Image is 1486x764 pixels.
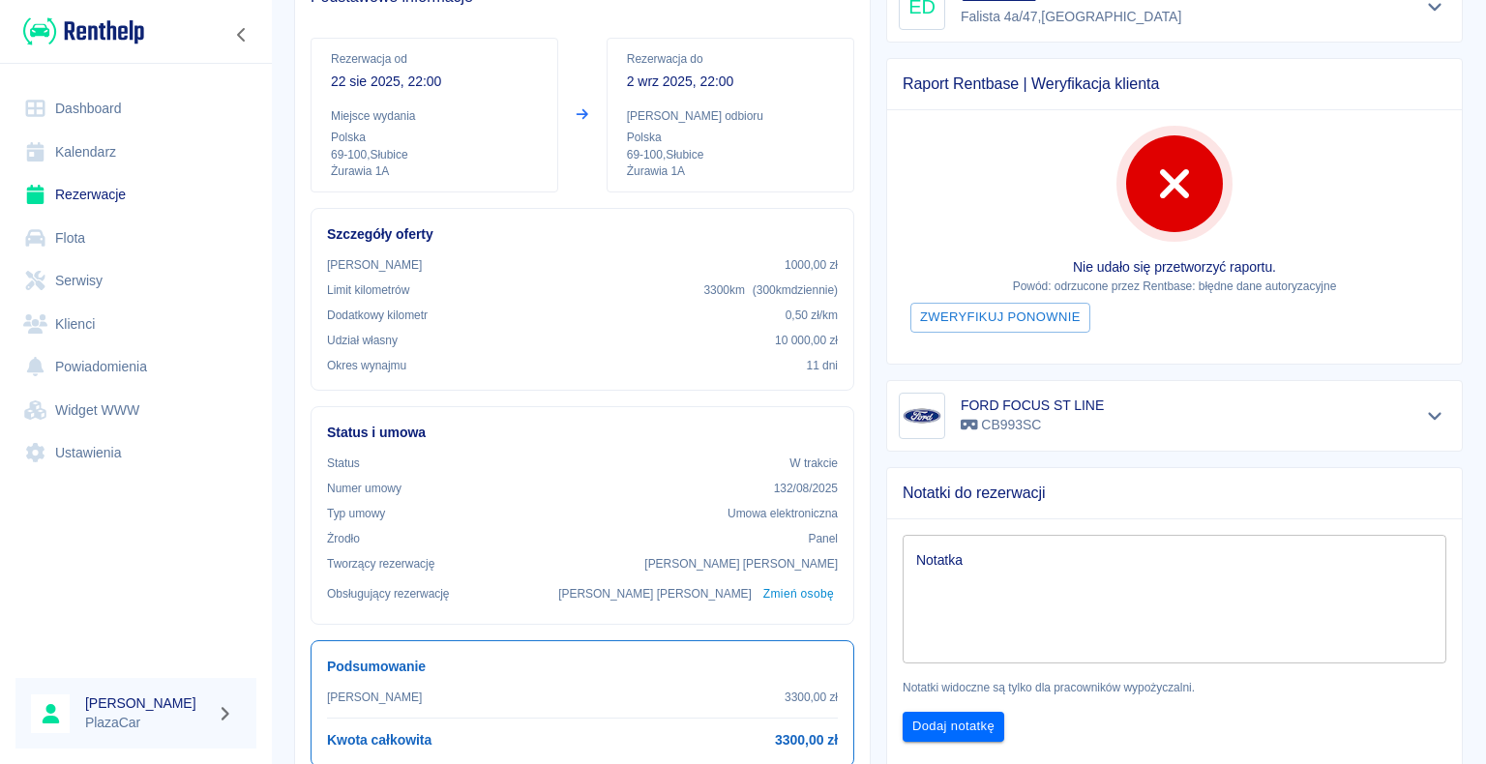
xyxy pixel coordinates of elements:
[703,281,838,299] p: 3300 km
[327,505,385,522] p: Typ umowy
[15,173,256,217] a: Rezerwacje
[23,15,144,47] img: Renthelp logo
[774,480,838,497] p: 132/08/2025
[327,307,428,324] p: Dodatkowy kilometr
[327,332,398,349] p: Udział własny
[753,283,838,297] span: ( 300 km dziennie )
[85,713,209,733] p: PlazaCar
[331,50,538,68] p: Rezerwacja od
[85,693,209,713] h6: [PERSON_NAME]
[327,657,838,677] h6: Podsumowanie
[15,259,256,303] a: Serwisy
[331,72,538,92] p: 22 sie 2025, 22:00
[327,455,360,472] p: Status
[903,74,1446,94] span: Raport Rentbase | Weryfikacja klienta
[1419,402,1451,429] button: Pokaż szczegóły
[627,50,834,68] p: Rezerwacja do
[786,307,838,324] p: 0,50 zł /km
[15,303,256,346] a: Klienci
[331,163,538,180] p: Żurawia 1A
[809,530,839,547] p: Panel
[15,131,256,174] a: Kalendarz
[327,730,431,750] h6: Kwota całkowita
[903,257,1446,278] p: Nie udało się przetworzyć raportu.
[903,397,941,435] img: Image
[15,87,256,131] a: Dashboard
[903,679,1446,696] p: Notatki widoczne są tylko dla pracowników wypożyczalni.
[327,585,450,602] p: Obsługujący rezerwację
[327,689,422,706] p: [PERSON_NAME]
[775,332,838,349] p: 10 000,00 zł
[15,389,256,432] a: Widget WWW
[327,256,422,274] p: [PERSON_NAME]
[961,415,1104,435] p: CB993SC
[789,455,838,472] p: W trakcie
[327,480,401,497] p: Numer umowy
[903,278,1446,295] p: Powód: odrzucone przez Rentbase: błędne dane autoryzacyjne
[644,555,838,573] p: [PERSON_NAME] [PERSON_NAME]
[15,345,256,389] a: Powiadomienia
[627,72,834,92] p: 2 wrz 2025, 22:00
[961,396,1104,415] h6: FORD FOCUS ST LINE
[558,585,752,602] p: [PERSON_NAME] [PERSON_NAME]
[627,146,834,163] p: 69-100 , Słubice
[331,107,538,125] p: Miejsce wydania
[327,224,838,245] h6: Szczegóły oferty
[227,22,256,47] button: Zwiń nawigację
[775,730,838,750] h6: 3300,00 zł
[785,256,838,274] p: 1000,00 zł
[15,431,256,475] a: Ustawienia
[331,146,538,163] p: 69-100 , Słubice
[961,7,1181,27] p: Falista 4a/47 , [GEOGRAPHIC_DATA]
[903,484,1446,503] span: Notatki do rezerwacji
[327,281,409,299] p: Limit kilometrów
[627,107,834,125] p: [PERSON_NAME] odbioru
[785,689,838,706] p: 3300,00 zł
[327,530,360,547] p: Żrodło
[627,163,834,180] p: Żurawia 1A
[807,357,838,374] p: 11 dni
[327,555,434,573] p: Tworzący rezerwację
[331,129,538,146] p: Polska
[903,712,1004,742] button: Dodaj notatkę
[759,580,838,608] button: Zmień osobę
[627,129,834,146] p: Polska
[327,357,406,374] p: Okres wynajmu
[15,217,256,260] a: Flota
[15,15,144,47] a: Renthelp logo
[327,423,838,443] h6: Status i umowa
[728,505,838,522] p: Umowa elektroniczna
[910,303,1090,333] button: Zweryfikuj ponownie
